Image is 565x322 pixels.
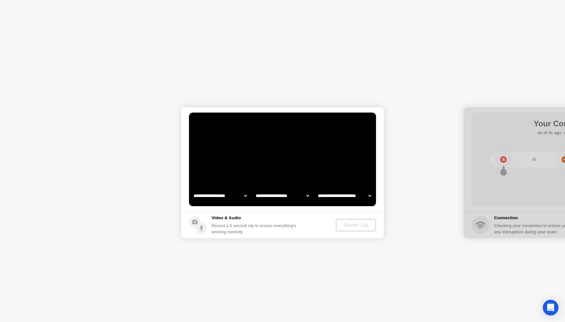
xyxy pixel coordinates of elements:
div: Record Clip [338,223,373,228]
select: Available cameras [192,189,248,202]
h5: Video & Audio [212,215,299,221]
select: Available speakers [254,189,310,202]
div: Open Intercom Messenger [543,300,558,315]
button: Record Clip [336,219,376,231]
select: Available microphones [317,189,372,202]
div: Record a 5 second clip to ensure everything’s working correctly [212,223,299,235]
